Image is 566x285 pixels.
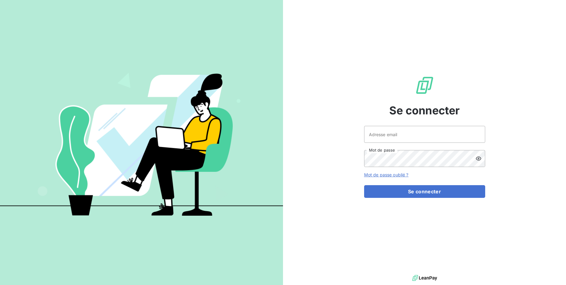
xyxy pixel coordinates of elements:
[415,76,434,95] img: Logo LeanPay
[412,274,437,283] img: logo
[364,126,485,143] input: placeholder
[389,102,460,119] span: Se connecter
[364,172,409,177] a: Mot de passe oublié ?
[364,185,485,198] button: Se connecter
